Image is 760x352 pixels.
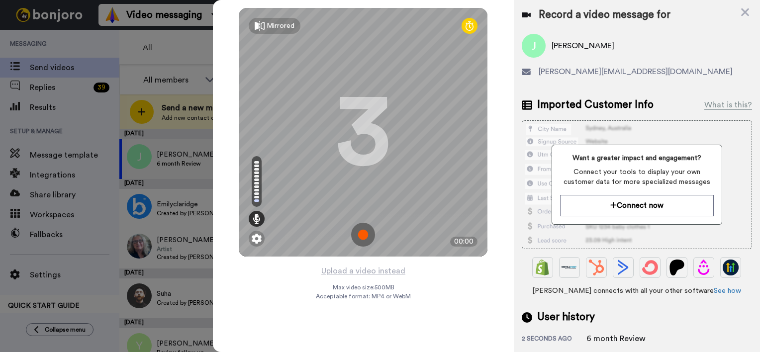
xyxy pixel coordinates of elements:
span: Max video size: 500 MB [332,283,394,291]
img: Patreon [669,260,685,275]
div: 6 month Review [586,333,646,345]
div: 00:00 [450,237,477,247]
span: Imported Customer Info [537,97,654,112]
img: Drip [696,260,712,275]
span: Connect your tools to display your own customer data for more specialized messages [560,167,714,187]
img: ConvertKit [642,260,658,275]
div: What is this? [704,99,752,111]
img: ic_gear.svg [252,234,262,244]
span: User history [537,310,595,325]
div: 2 seconds ago [522,335,586,345]
img: Hubspot [588,260,604,275]
span: Want a greater impact and engagement? [560,153,714,163]
button: Upload a video instead [318,264,408,277]
button: Connect now [560,195,714,216]
span: Acceptable format: MP4 or WebM [316,292,411,300]
img: ActiveCampaign [615,260,631,275]
span: [PERSON_NAME] connects with all your other software [522,286,752,296]
a: See how [714,287,741,294]
img: Ontraport [562,260,577,275]
span: [PERSON_NAME][EMAIL_ADDRESS][DOMAIN_NAME] [539,66,733,78]
img: Shopify [535,260,551,275]
div: 3 [336,95,390,170]
img: GoHighLevel [723,260,739,275]
img: ic_record_start.svg [351,223,375,247]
